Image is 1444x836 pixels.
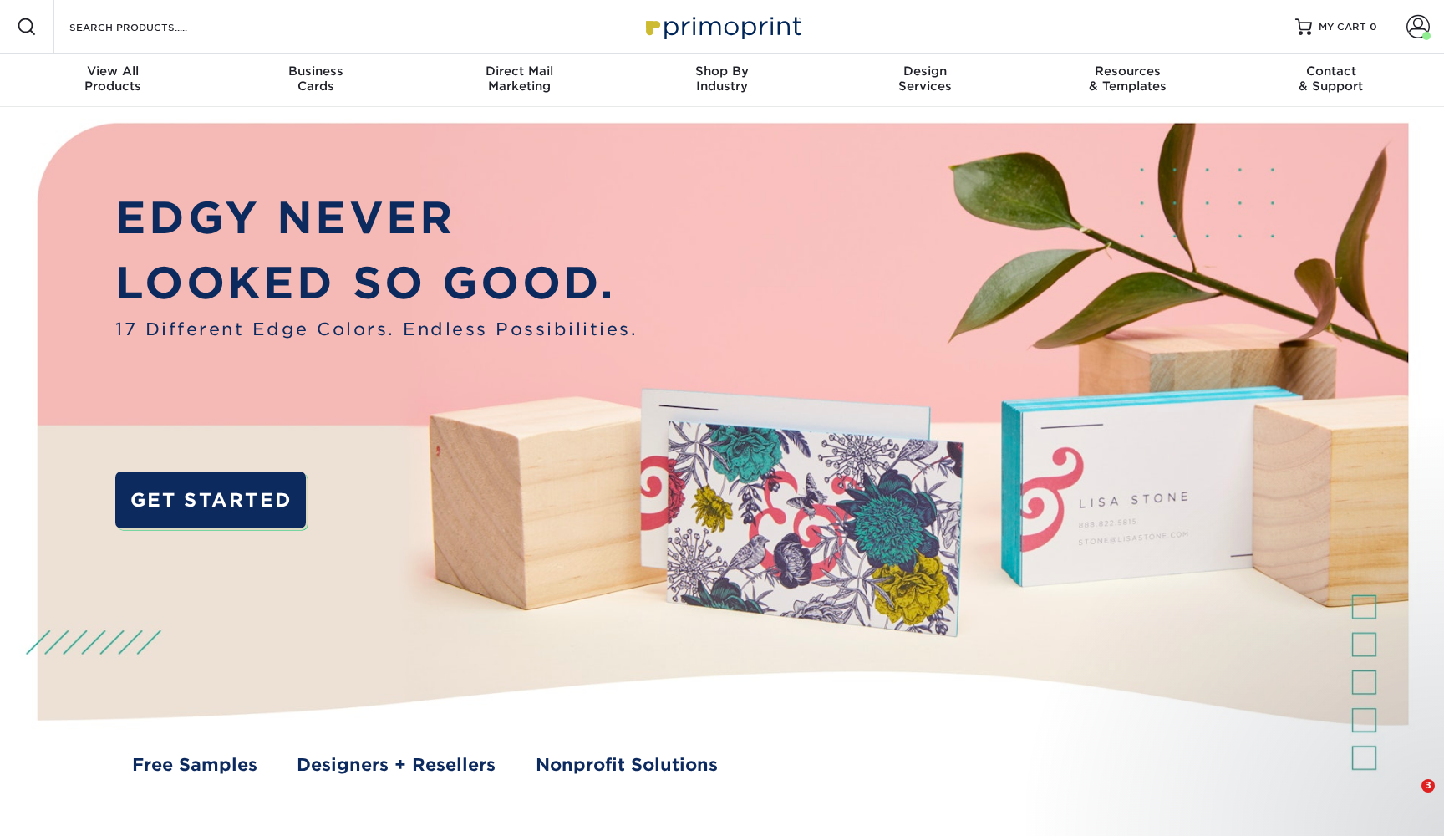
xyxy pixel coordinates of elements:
span: 0 [1370,21,1377,33]
span: 17 Different Edge Colors. Endless Possibilities. [115,316,638,342]
input: SEARCH PRODUCTS..... [68,17,231,37]
div: Services [823,64,1026,94]
span: Shop By [621,64,824,79]
span: Direct Mail [418,64,621,79]
span: Contact [1229,64,1432,79]
div: Industry [621,64,824,94]
a: Nonprofit Solutions [536,752,718,777]
a: GET STARTED [115,472,306,528]
div: Marketing [418,64,621,94]
a: Designers + Resellers [297,752,496,777]
a: BusinessCards [215,54,418,107]
iframe: Intercom live chat [1387,779,1427,819]
a: Resources& Templates [1026,54,1229,107]
p: EDGY NEVER [115,186,638,251]
img: Primoprint [638,8,806,44]
a: Shop ByIndustry [621,54,824,107]
p: LOOKED SO GOOD. [115,251,638,316]
a: Free Samples [132,752,257,777]
a: Contact& Support [1229,54,1432,107]
span: MY CART [1319,20,1366,34]
div: & Support [1229,64,1432,94]
span: View All [12,64,215,79]
span: Resources [1026,64,1229,79]
div: Products [12,64,215,94]
div: Cards [215,64,418,94]
a: View AllProducts [12,54,215,107]
span: 3 [1421,779,1435,793]
div: & Templates [1026,64,1229,94]
span: Design [823,64,1026,79]
a: DesignServices [823,54,1026,107]
span: Business [215,64,418,79]
a: Direct MailMarketing [418,54,621,107]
